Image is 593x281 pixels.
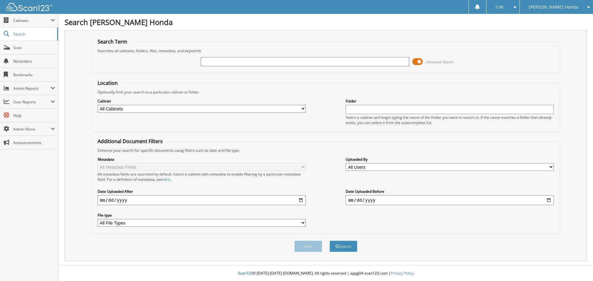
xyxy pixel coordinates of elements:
[294,241,322,252] button: Clear
[95,48,557,53] div: Searches all cabinets, folders, files, metadata, and keywords
[13,45,55,50] span: Scan
[95,148,557,153] div: Enhance your search for specific documents using filters such as date and file type.
[13,18,51,23] span: Cabinets
[58,266,593,281] div: © [DATE]-[DATE] [DOMAIN_NAME]. All rights reserved | appg04-scan123-com |
[13,72,55,77] span: Bookmarks
[529,5,578,9] span: [PERSON_NAME] Honda
[13,31,54,37] span: Search
[391,271,414,276] a: Privacy Policy
[426,60,454,64] span: Advanced Search
[98,171,306,182] div: All metadata fields are searched by default. Select a cabinet with metadata to enable filtering b...
[95,38,130,45] legend: Search Term
[346,195,554,205] input: end
[95,89,557,95] div: Optionally limit your search to a particular cabinet or folder
[13,86,51,91] span: Admin Reports
[98,189,306,194] label: Date Uploaded After
[98,195,306,205] input: start
[346,98,554,104] label: Folder
[346,157,554,162] label: Uploaded By
[346,115,554,125] div: Select a cabinet and begin typing the name of the folder you want to search in. If the name match...
[13,140,55,145] span: Announcements
[6,3,53,11] img: scan123-logo-white.svg
[98,213,306,218] label: File type
[238,271,253,276] span: Scan123
[65,17,587,27] h1: Search [PERSON_NAME] Honda
[98,157,306,162] label: Metadata
[13,113,55,118] span: Help
[13,59,55,64] span: Reminders
[162,177,170,182] a: here
[95,138,166,145] legend: Additional Document Filters
[13,99,51,105] span: User Reports
[346,189,554,194] label: Date Uploaded Before
[95,80,121,86] legend: Location
[13,126,51,132] span: Admin Menu
[495,5,504,9] span: S W.
[330,241,357,252] button: Search
[98,98,306,104] label: Cabinet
